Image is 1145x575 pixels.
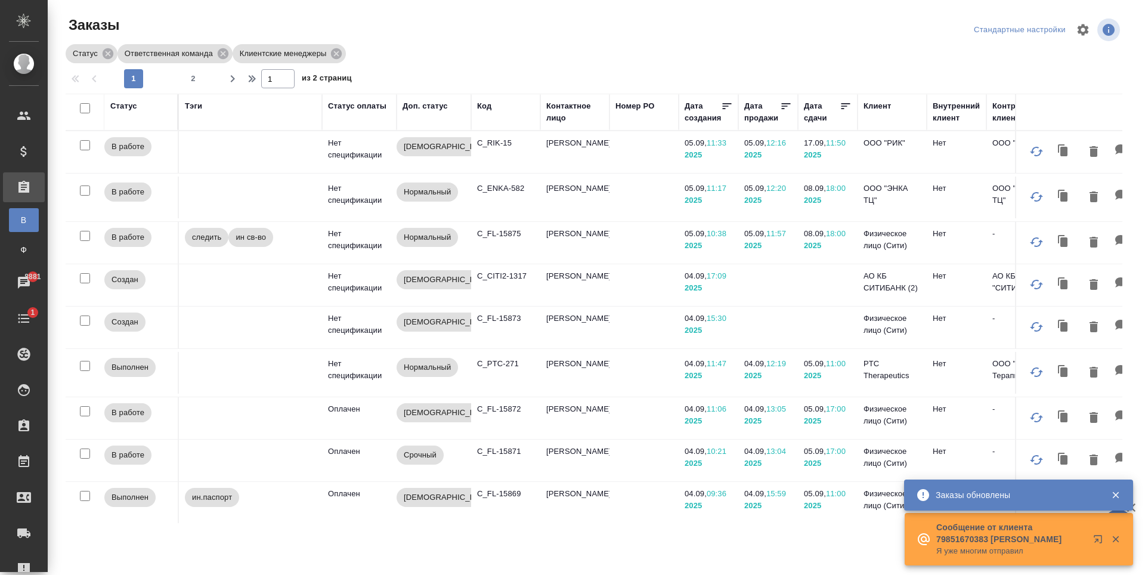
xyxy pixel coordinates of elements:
[707,359,726,368] p: 11:47
[9,238,39,262] a: Ф
[185,488,316,507] div: ин.паспорт
[804,194,852,206] p: 2025
[685,324,732,336] p: 2025
[766,359,786,368] p: 12:19
[685,404,707,413] p: 04.09,
[185,228,316,247] div: следить, ин св-во
[936,489,1093,501] div: Заказы обновлены
[685,240,732,252] p: 2025
[992,270,1050,294] p: АО КБ "СИТИБАНК"
[1022,228,1051,256] button: Обновить
[766,404,786,413] p: 13:05
[864,228,921,252] p: Физическое лицо (Сити)
[15,244,33,256] span: Ф
[233,44,346,63] div: Клиентские менеджеры
[826,229,846,238] p: 18:00
[685,314,707,323] p: 04.09,
[17,271,48,283] span: 8881
[804,370,852,382] p: 2025
[971,21,1069,39] div: split button
[112,316,138,328] p: Создан
[1022,358,1051,387] button: Обновить
[804,229,826,238] p: 08.09,
[992,137,1050,149] p: ООО "РИК"
[322,222,397,264] td: Нет спецификации
[397,358,465,377] div: Статус по умолчанию для стандартных заказов
[992,358,1050,382] p: ООО "ПИТИСИ Терапьютикс"
[404,141,492,153] p: [DEMOGRAPHIC_DATA]
[540,307,609,348] td: [PERSON_NAME]
[112,407,144,419] p: В работе
[685,370,732,382] p: 2025
[933,228,980,240] p: Нет
[1051,313,1079,341] button: Клонировать
[477,488,534,500] p: C_FL-15869
[397,403,465,422] div: Выставляется автоматически для первых 3 заказов нового контактного лица. Особое внимание
[240,48,327,60] p: Клиентские менеджеры
[744,447,766,456] p: 04.09,
[540,352,609,394] td: [PERSON_NAME]
[117,44,233,63] div: Ответственная команда
[104,183,172,202] div: Выставляет ПМ после принятия заказа от КМа
[477,313,534,324] p: C_FL-15873
[685,184,707,193] p: 05.09,
[328,100,386,112] div: Статус оплаты
[1051,446,1079,474] button: Клонировать
[933,358,980,370] p: Нет
[477,446,534,457] p: C_FL-15871
[933,446,980,457] p: Нет
[397,270,465,289] div: Выставляется автоматически для первых 3 заказов нового контактного лица. Особое внимание
[933,313,980,324] p: Нет
[540,482,609,524] td: [PERSON_NAME]
[322,397,397,439] td: Оплачен
[477,358,534,370] p: C_PTC-271
[804,500,852,512] p: 2025
[1079,183,1108,211] button: Удалить
[707,138,726,147] p: 11:33
[936,545,1085,557] p: Я уже многим отправил
[23,307,42,319] span: 1
[864,358,921,382] p: PTC Therapeutics
[685,415,732,427] p: 2025
[477,137,534,149] p: C_RIK-15
[685,229,707,238] p: 05.09,
[804,149,852,161] p: 2025
[766,489,786,498] p: 15:59
[302,71,352,88] span: из 2 страниц
[404,231,451,243] p: Нормальный
[992,403,1050,415] p: -
[397,313,465,332] div: Выставляется автоматически для первых 3 заказов нового контактного лица. Особое внимание
[744,489,766,498] p: 04.09,
[826,404,846,413] p: 17:00
[125,48,213,60] p: Ответственная команда
[236,231,266,243] p: ин св-во
[744,194,792,206] p: 2025
[404,491,492,503] p: [DEMOGRAPHIC_DATA]
[184,73,203,85] span: 2
[104,270,172,289] div: Выставляется автоматически при создании заказа
[992,100,1050,124] div: Контрагент клиента
[685,457,732,469] p: 2025
[477,403,534,415] p: C_FL-15872
[540,440,609,481] td: [PERSON_NAME]
[826,447,846,456] p: 17:00
[1051,137,1079,166] button: Клонировать
[804,457,852,469] p: 2025
[685,447,707,456] p: 04.09,
[804,489,826,498] p: 05.09,
[707,271,726,280] p: 17:09
[826,138,846,147] p: 11:50
[1022,313,1051,341] button: Обновить
[744,404,766,413] p: 04.09,
[404,449,437,461] p: Срочный
[66,16,119,35] span: Заказы
[864,446,921,469] p: Физическое лицо (Сити)
[404,361,451,373] p: Нормальный
[110,100,137,112] div: Статус
[707,229,726,238] p: 10:38
[404,186,451,198] p: Нормальный
[3,268,45,298] a: 8881
[804,100,840,124] div: Дата сдачи
[933,137,980,149] p: Нет
[804,184,826,193] p: 08.09,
